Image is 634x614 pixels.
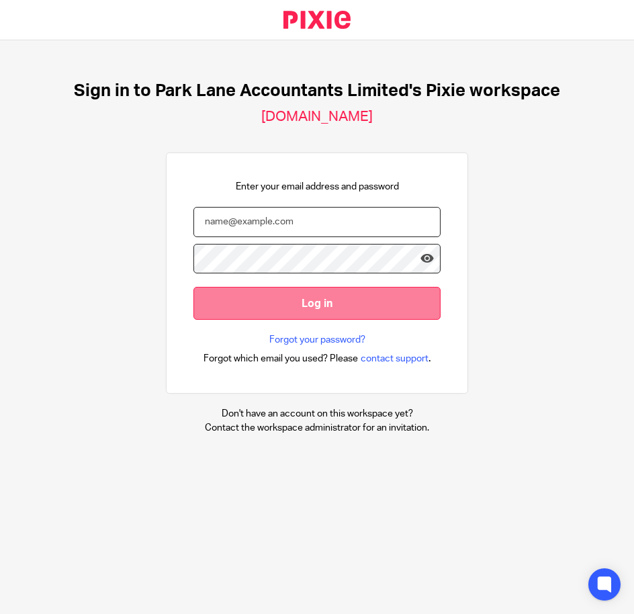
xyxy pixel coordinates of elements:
[74,81,560,101] h1: Sign in to Park Lane Accountants Limited's Pixie workspace
[261,108,373,126] h2: [DOMAIN_NAME]
[193,287,441,320] input: Log in
[203,352,358,365] span: Forgot which email you used? Please
[205,421,429,435] p: Contact the workspace administrator for an invitation.
[193,207,441,237] input: name@example.com
[361,352,428,365] span: contact support
[269,333,365,347] a: Forgot your password?
[236,180,399,193] p: Enter your email address and password
[203,351,431,366] div: .
[205,407,429,421] p: Don't have an account on this workspace yet?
